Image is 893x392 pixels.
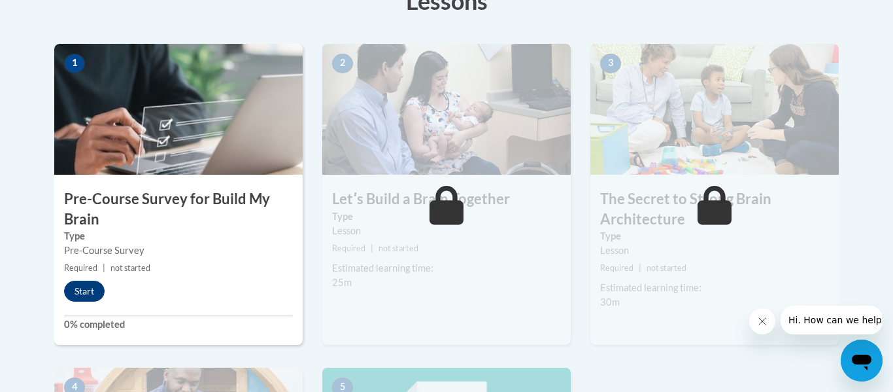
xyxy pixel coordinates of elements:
div: Lesson [332,224,561,238]
span: not started [110,263,150,273]
span: 25m [332,277,352,288]
span: 1 [64,54,85,73]
span: not started [647,263,686,273]
span: Hi. How can we help? [8,9,106,20]
span: 2 [332,54,353,73]
label: Type [64,229,293,243]
label: Type [600,229,829,243]
img: Course Image [322,44,571,175]
span: not started [379,243,418,253]
h3: Letʹs Build a Brain Together [322,189,571,209]
img: Course Image [54,44,303,175]
span: 3 [600,54,621,73]
label: 0% completed [64,317,293,332]
div: Pre-Course Survey [64,243,293,258]
span: Required [64,263,97,273]
div: Estimated learning time: [600,281,829,295]
img: Course Image [590,44,839,175]
button: Start [64,281,105,302]
iframe: Message from company [781,306,883,334]
iframe: Close message [749,308,775,334]
span: | [371,243,373,253]
div: Lesson [600,243,829,258]
h3: Pre-Course Survey for Build My Brain [54,189,303,230]
span: 30m [600,296,620,308]
h3: The Secret to Strong Brain Architecture [590,189,839,230]
div: Estimated learning time: [332,261,561,276]
label: Type [332,209,561,224]
iframe: Button to launch messaging window [841,340,883,382]
span: | [103,263,105,273]
span: Required [332,243,365,253]
span: | [639,263,641,273]
span: Required [600,263,633,273]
